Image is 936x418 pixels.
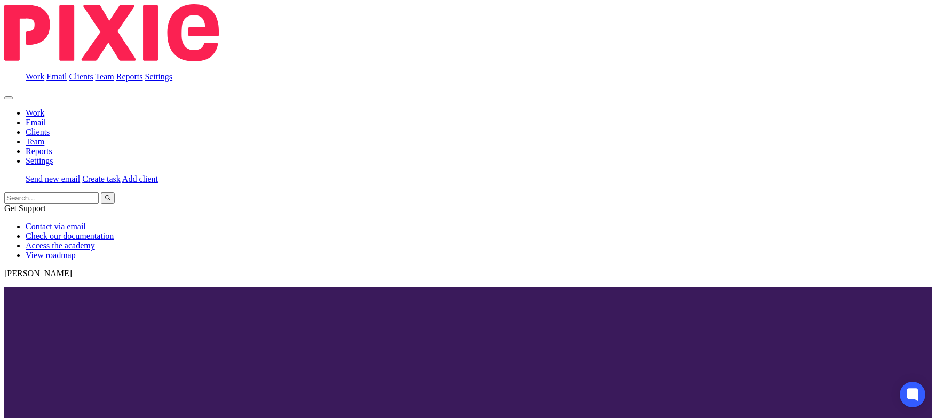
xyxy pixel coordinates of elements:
[4,4,219,61] img: Pixie
[122,174,158,183] a: Add client
[26,147,52,156] a: Reports
[26,156,53,165] a: Settings
[26,72,44,81] a: Work
[26,108,44,117] a: Work
[26,241,95,250] a: Access the academy
[26,251,76,260] a: View roadmap
[4,192,99,204] input: Search
[116,72,143,81] a: Reports
[145,72,173,81] a: Settings
[69,72,93,81] a: Clients
[26,137,44,146] a: Team
[4,269,932,278] p: [PERSON_NAME]
[26,231,114,240] a: Check our documentation
[82,174,121,183] a: Create task
[26,174,80,183] a: Send new email
[101,192,115,204] button: Search
[26,127,50,136] a: Clients
[26,118,46,127] a: Email
[46,72,67,81] a: Email
[95,72,114,81] a: Team
[26,222,86,231] a: Contact via email
[4,204,46,213] span: Get Support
